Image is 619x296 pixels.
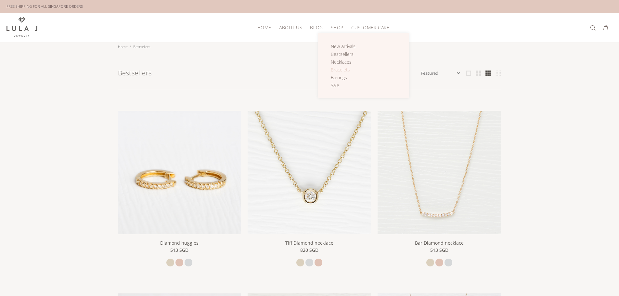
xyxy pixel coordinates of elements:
[275,22,306,32] a: About Us
[118,169,241,175] a: Diamond huggies
[118,44,128,49] a: Home
[331,58,363,66] a: Necklaces
[315,259,322,266] a: rose gold
[253,22,275,32] a: HOME
[331,74,347,81] span: Earrings
[430,247,448,254] span: 513 SGD
[6,3,83,10] div: FREE SHIPPING FOR ALL SINGAPORE ORDERS
[331,82,339,88] span: Sale
[279,25,302,30] span: About Us
[331,50,363,58] a: Bestsellers
[118,68,419,78] h1: Bestsellers
[331,25,343,30] span: Shop
[257,25,271,30] span: HOME
[331,51,354,57] span: Bestsellers
[331,74,363,82] a: Earrings
[331,82,363,89] a: Sale
[331,67,350,73] span: Bracelets
[351,25,389,30] span: Customer Care
[347,22,389,32] a: Customer Care
[248,169,371,175] a: Tiff Diamond necklace
[306,22,327,32] a: Blog
[285,240,333,246] a: Tiff Diamond necklace
[331,43,355,49] span: New Arrivals
[160,240,199,246] a: Diamond huggies
[378,169,501,175] a: Bar Diamond necklace
[130,42,152,51] li: Bestsellers
[296,259,304,266] a: yellow gold
[435,259,443,266] a: rose gold
[426,259,434,266] a: yellow gold
[415,240,464,246] a: Bar Diamond necklace
[445,259,452,266] a: white gold
[331,59,352,65] span: Necklaces
[310,25,323,30] span: Blog
[327,22,347,32] a: Shop
[331,43,363,50] a: New Arrivals
[305,259,313,266] a: white gold
[300,247,318,254] span: 820 SGD
[170,247,188,254] span: 513 SGD
[331,66,363,74] a: Bracelets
